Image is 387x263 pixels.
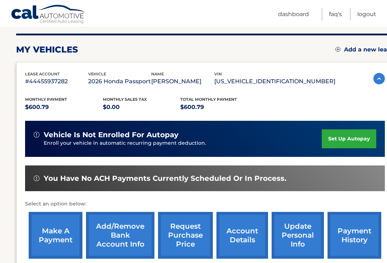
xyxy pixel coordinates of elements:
p: Enroll your vehicle in automatic recurring payment deduction. [44,139,322,147]
span: vin [214,71,222,76]
a: update personal info [272,212,324,259]
span: vehicle is not enrolled for autopay [44,130,178,139]
span: Monthly Payment [25,97,67,102]
span: Total Monthly Payment [180,97,237,102]
a: make a payment [29,212,82,259]
p: $600.79 [180,102,258,112]
img: add.svg [335,47,340,52]
img: accordion-active.svg [373,73,385,84]
span: vehicle [88,71,106,76]
span: You have no ACH payments currently scheduled or in process. [44,174,286,183]
span: name [151,71,164,76]
p: [PERSON_NAME] [151,76,214,86]
a: account details [216,212,268,259]
h2: my vehicles [16,44,78,55]
p: #44455937282 [25,76,88,86]
a: set up autopay [322,129,376,148]
span: Monthly sales Tax [103,97,147,102]
a: Cal Automotive [11,5,86,25]
a: request purchase price [158,212,213,259]
p: $600.79 [25,102,103,112]
img: alert-white.svg [34,175,39,181]
a: Add/Remove bank account info [86,212,154,259]
p: [US_VEHICLE_IDENTIFICATION_NUMBER] [214,76,335,86]
img: alert-white.svg [34,132,39,138]
p: Select an option below: [25,200,385,208]
a: Logout [357,8,376,21]
span: lease account [25,71,60,76]
a: Dashboard [278,8,309,21]
a: FAQ's [329,8,342,21]
p: $0.00 [103,102,181,112]
a: payment history [328,212,381,259]
p: 2026 Honda Passport [88,76,151,86]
